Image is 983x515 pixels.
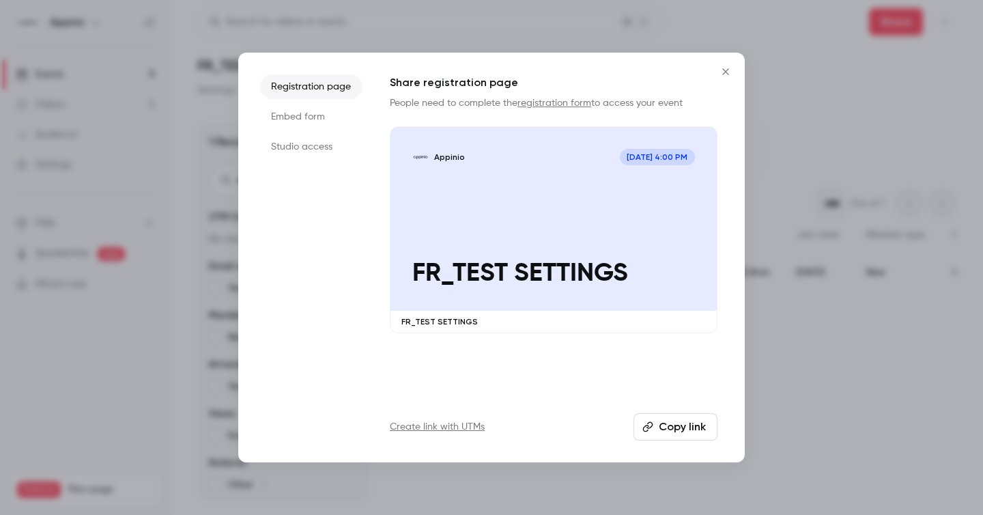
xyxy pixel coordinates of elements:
p: FR_TEST SETTINGS [412,259,695,288]
p: People need to complete the to access your event [390,96,717,110]
button: Copy link [633,413,717,441]
li: Embed form [260,105,362,129]
a: FR_TEST SETTINGSAppinio[DATE] 4:00 PMFR_TEST SETTINGSFR_TEST SETTINGS [390,126,717,333]
p: FR_TEST SETTINGS [401,316,706,327]
h1: Share registration page [390,74,717,91]
p: Appinio [434,152,465,163]
img: FR_TEST SETTINGS [412,149,429,165]
a: Create link with UTMs [390,420,485,434]
li: Registration page [260,74,362,99]
li: Studio access [260,135,362,159]
button: Close [712,58,739,85]
a: registration form [517,98,591,108]
span: [DATE] 4:00 PM [620,149,695,165]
